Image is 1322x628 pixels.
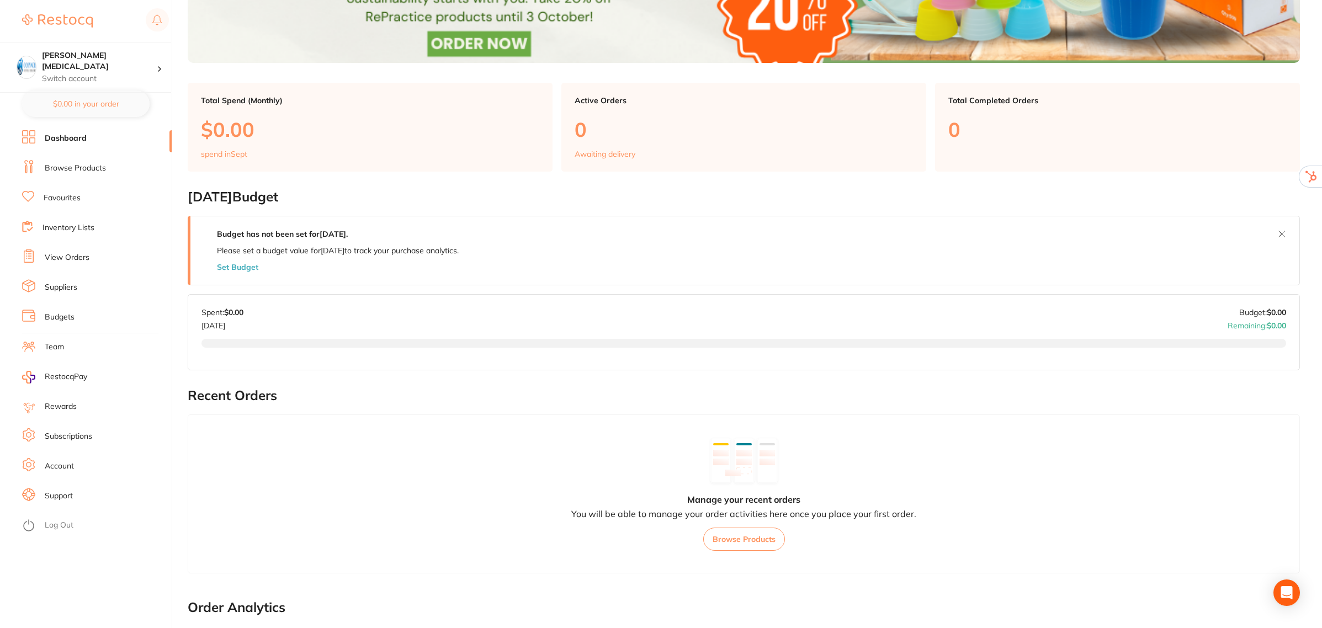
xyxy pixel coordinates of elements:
[188,189,1300,205] h2: [DATE] Budget
[22,91,150,117] button: $0.00 in your order
[45,312,75,323] a: Budgets
[575,150,635,158] p: Awaiting delivery
[42,73,157,84] p: Switch account
[45,491,73,502] a: Support
[17,56,36,75] img: O'Connor Dental Surgery
[217,263,258,272] button: Set Budget
[45,252,89,263] a: View Orders
[687,494,800,504] h4: Manage your recent orders
[45,401,77,412] a: Rewards
[44,193,81,204] a: Favourites
[22,371,87,384] a: RestocqPay
[217,229,348,239] strong: Budget has not been set for [DATE] .
[201,96,539,105] p: Total Spend (Monthly)
[1273,579,1300,606] div: Open Intercom Messenger
[188,83,553,172] a: Total Spend (Monthly)$0.00spend inSept
[561,83,926,172] a: Active Orders0Awaiting delivery
[45,282,77,293] a: Suppliers
[201,308,243,317] p: Spent:
[45,431,92,442] a: Subscriptions
[22,517,168,535] button: Log Out
[45,163,106,174] a: Browse Products
[201,118,539,141] p: $0.00
[45,342,64,353] a: Team
[935,83,1300,172] a: Total Completed Orders0
[22,8,93,34] a: Restocq Logo
[1239,308,1286,317] p: Budget:
[948,118,1287,141] p: 0
[571,509,916,519] p: You will be able to manage your order activities here once you place your first order.
[575,96,913,105] p: Active Orders
[188,600,1300,615] h2: Order Analytics
[22,371,35,384] img: RestocqPay
[1228,317,1286,330] p: Remaining:
[42,50,157,72] h4: O'Connor Dental Surgery
[22,14,93,28] img: Restocq Logo
[1267,307,1286,317] strong: $0.00
[201,150,247,158] p: spend in Sept
[575,118,913,141] p: 0
[201,317,243,330] p: [DATE]
[45,461,74,472] a: Account
[45,133,87,144] a: Dashboard
[703,528,785,551] button: Browse Products
[1267,321,1286,331] strong: $0.00
[224,307,243,317] strong: $0.00
[188,388,1300,403] h2: Recent Orders
[45,520,73,531] a: Log Out
[45,371,87,382] span: RestocqPay
[43,222,94,233] a: Inventory Lists
[217,246,459,255] p: Please set a budget value for [DATE] to track your purchase analytics.
[948,96,1287,105] p: Total Completed Orders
